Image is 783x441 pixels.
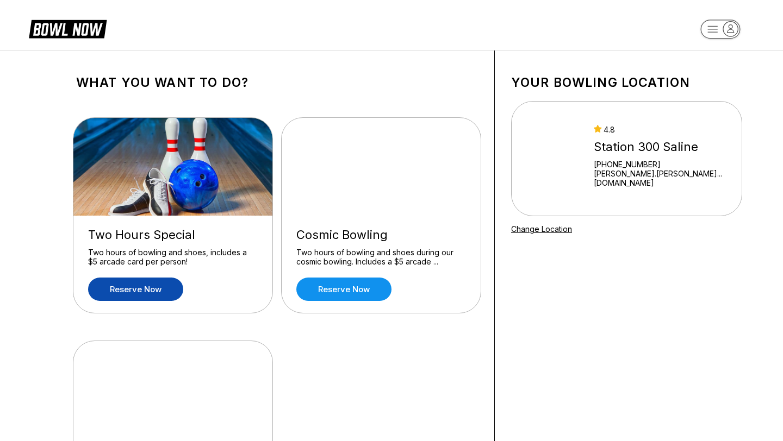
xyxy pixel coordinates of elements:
img: Station 300 Saline [526,118,584,199]
img: Family Fun Pack [73,341,274,439]
a: Reserve now [88,278,183,301]
div: Two hours of bowling and shoes during our cosmic bowling. Includes a $5 arcade ... [296,248,466,267]
h1: What you want to do? [76,75,478,90]
img: Cosmic Bowling [282,118,482,216]
a: [PERSON_NAME].[PERSON_NAME]...[DOMAIN_NAME] [594,169,728,187]
div: Two hours of bowling and shoes, includes a $5 arcade card per person! [88,248,258,267]
div: Two Hours Special [88,228,258,242]
a: Change Location [511,224,572,234]
a: Reserve now [296,278,391,301]
div: Station 300 Saline [594,140,728,154]
div: [PHONE_NUMBER] [594,160,728,169]
div: 4.8 [594,125,728,134]
img: Two Hours Special [73,118,274,216]
div: Cosmic Bowling [296,228,466,242]
h1: Your bowling location [511,75,742,90]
